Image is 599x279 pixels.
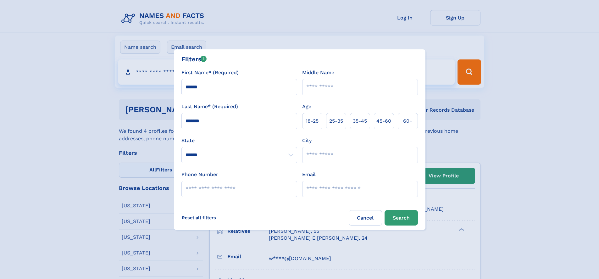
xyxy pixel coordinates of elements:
label: Phone Number [181,171,218,178]
span: 25‑35 [329,117,343,125]
label: Last Name* (Required) [181,103,238,110]
span: 35‑45 [353,117,367,125]
label: Age [302,103,311,110]
label: Middle Name [302,69,334,76]
span: 18‑25 [306,117,319,125]
label: State [181,137,297,144]
div: Filters [181,54,207,64]
label: Email [302,171,316,178]
label: City [302,137,312,144]
span: 60+ [403,117,413,125]
label: First Name* (Required) [181,69,239,76]
label: Reset all filters [178,210,220,225]
button: Search [385,210,418,226]
label: Cancel [349,210,382,226]
span: 45‑60 [376,117,391,125]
